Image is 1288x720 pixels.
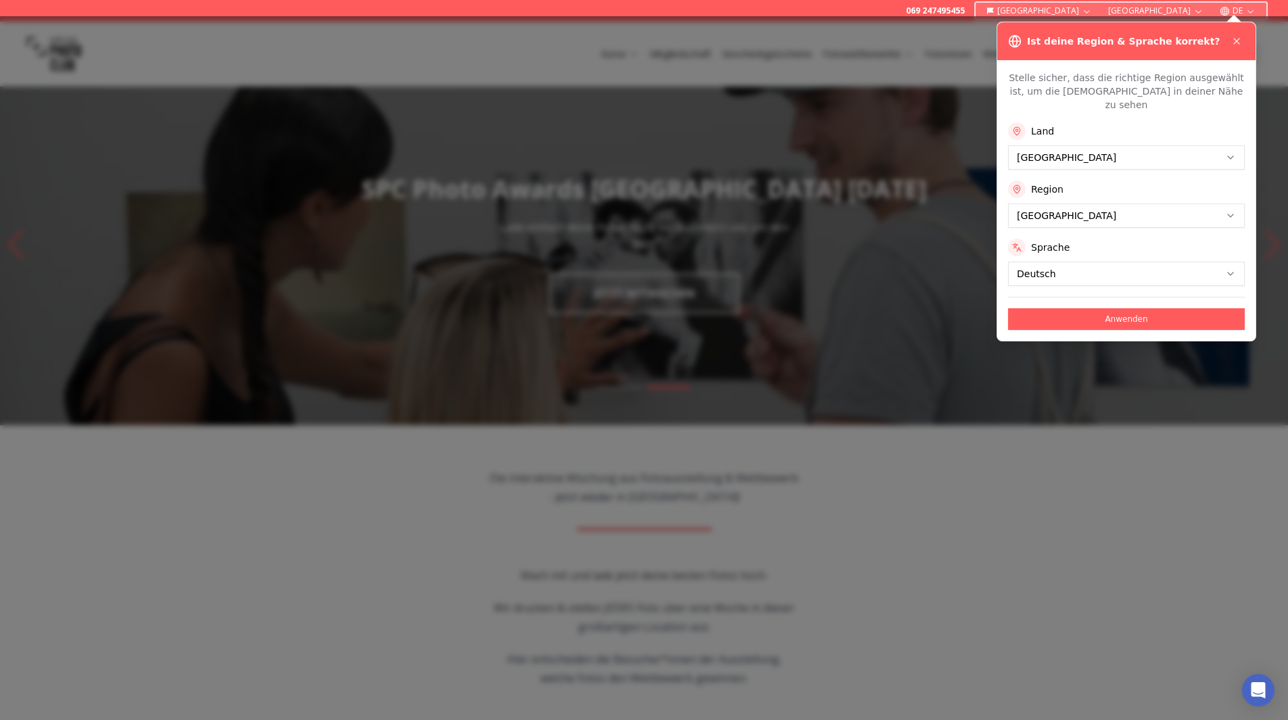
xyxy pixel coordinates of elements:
[1008,308,1245,330] button: Anwenden
[981,3,1098,19] button: [GEOGRAPHIC_DATA]
[1214,3,1261,19] button: DE
[1008,71,1245,112] p: Stelle sicher, dass die richtige Region ausgewählt ist, um die [DEMOGRAPHIC_DATA] in deiner Nähe ...
[1031,124,1054,138] label: Land
[1031,241,1070,254] label: Sprache
[1027,34,1220,48] h3: Ist deine Region & Sprache korrekt?
[1103,3,1209,19] button: [GEOGRAPHIC_DATA]
[1031,183,1064,196] label: Region
[906,5,965,16] a: 069 247495455
[1242,674,1274,706] div: Open Intercom Messenger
